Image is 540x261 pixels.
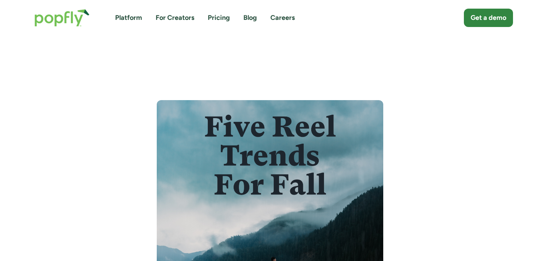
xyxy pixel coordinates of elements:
[270,13,295,22] a: Careers
[208,13,230,22] a: Pricing
[115,13,142,22] a: Platform
[243,13,257,22] a: Blog
[471,13,506,22] div: Get a demo
[464,9,513,27] a: Get a demo
[156,13,194,22] a: For Creators
[27,1,97,34] a: home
